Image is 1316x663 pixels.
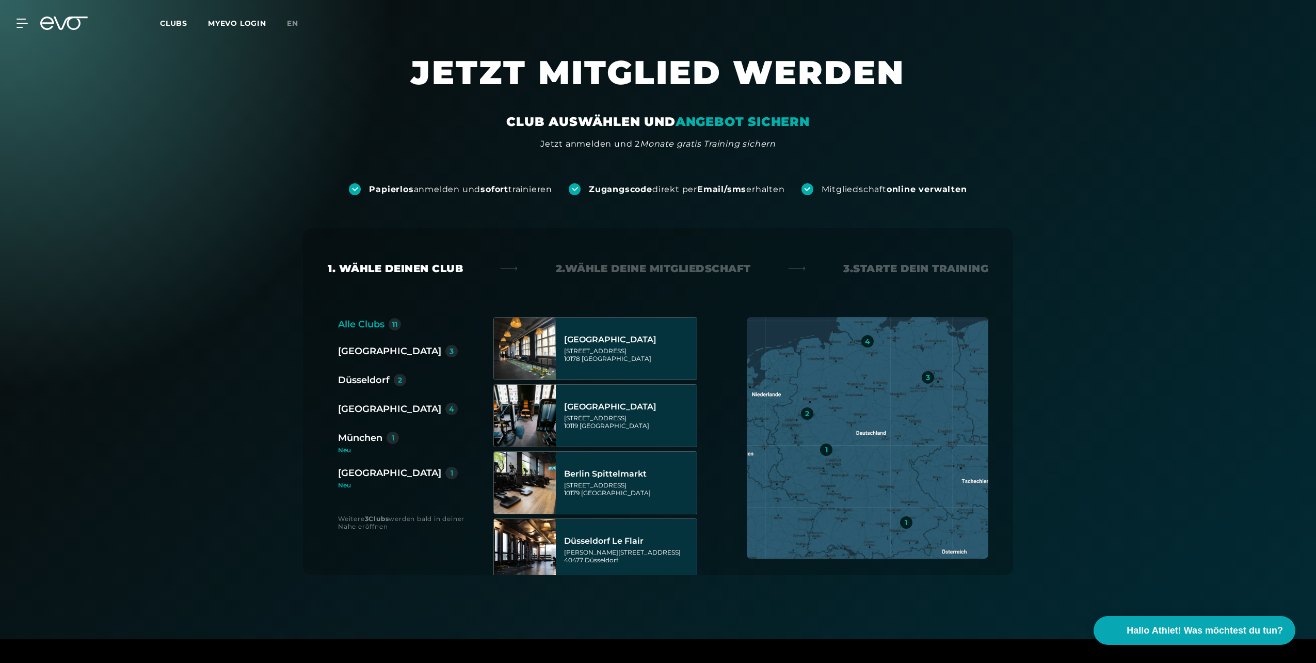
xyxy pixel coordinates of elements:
span: en [287,19,298,28]
a: en [287,18,311,29]
div: anmelden und trainieren [369,184,552,195]
div: 4 [865,338,870,345]
img: Berlin Spittelmarkt [494,452,556,514]
div: Düsseldorf Le Flair [564,536,694,546]
div: [STREET_ADDRESS] 10119 [GEOGRAPHIC_DATA] [564,414,694,430]
div: Neu [338,447,466,453]
div: direkt per erhalten [589,184,784,195]
a: MYEVO LOGIN [208,19,266,28]
div: Berlin Spittelmarkt [564,469,694,479]
div: 11 [392,321,397,328]
div: Alle Clubs [338,317,384,331]
div: 1 [825,446,828,453]
strong: Clubs [368,515,389,523]
strong: Zugangscode [589,184,652,194]
div: 3 [450,348,454,355]
div: Mitgliedschaft [822,184,967,195]
div: Düsseldorf [338,373,390,387]
h1: JETZT MITGLIED WERDEN [348,52,968,114]
div: 1 [905,519,907,526]
strong: Papierlos [369,184,413,194]
span: Hallo Athlet! Was möchtest du tun? [1127,624,1283,638]
div: 1 [451,469,453,477]
div: CLUB AUSWÄHLEN UND [506,114,809,130]
div: 2 [398,376,402,384]
div: [PERSON_NAME][STREET_ADDRESS] 40477 Düsseldorf [564,548,694,564]
em: Monate gratis Training sichern [640,139,776,149]
div: [GEOGRAPHIC_DATA] [338,466,441,480]
strong: sofort [480,184,508,194]
div: [GEOGRAPHIC_DATA] [338,402,441,416]
span: Clubs [160,19,187,28]
em: ANGEBOT SICHERN [676,114,810,129]
div: Jetzt anmelden und 2 [540,138,776,150]
img: Berlin Alexanderplatz [494,318,556,380]
div: Weitere werden bald in deiner Nähe eröffnen [338,515,473,530]
div: [STREET_ADDRESS] 10178 [GEOGRAPHIC_DATA] [564,347,694,362]
button: Hallo Athlet! Was möchtest du tun? [1094,616,1295,645]
div: Neu [338,482,458,488]
div: 4 [449,405,454,413]
div: 3 [926,374,930,381]
img: map [747,317,988,559]
div: 2 [805,410,809,417]
a: Clubs [160,18,208,28]
strong: Email/sms [697,184,746,194]
div: 2. Wähle deine Mitgliedschaft [556,261,751,276]
div: [STREET_ADDRESS] 10179 [GEOGRAPHIC_DATA] [564,481,694,497]
div: [GEOGRAPHIC_DATA] [564,335,694,345]
div: 3. Starte dein Training [843,261,988,276]
strong: online verwalten [887,184,967,194]
div: 1 [392,434,394,441]
div: München [338,431,382,445]
img: Düsseldorf Le Flair [494,519,556,581]
div: [GEOGRAPHIC_DATA] [338,344,441,358]
strong: 3 [365,515,369,523]
div: 1. Wähle deinen Club [328,261,463,276]
img: Berlin Rosenthaler Platz [494,385,556,447]
div: [GEOGRAPHIC_DATA] [564,402,694,412]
